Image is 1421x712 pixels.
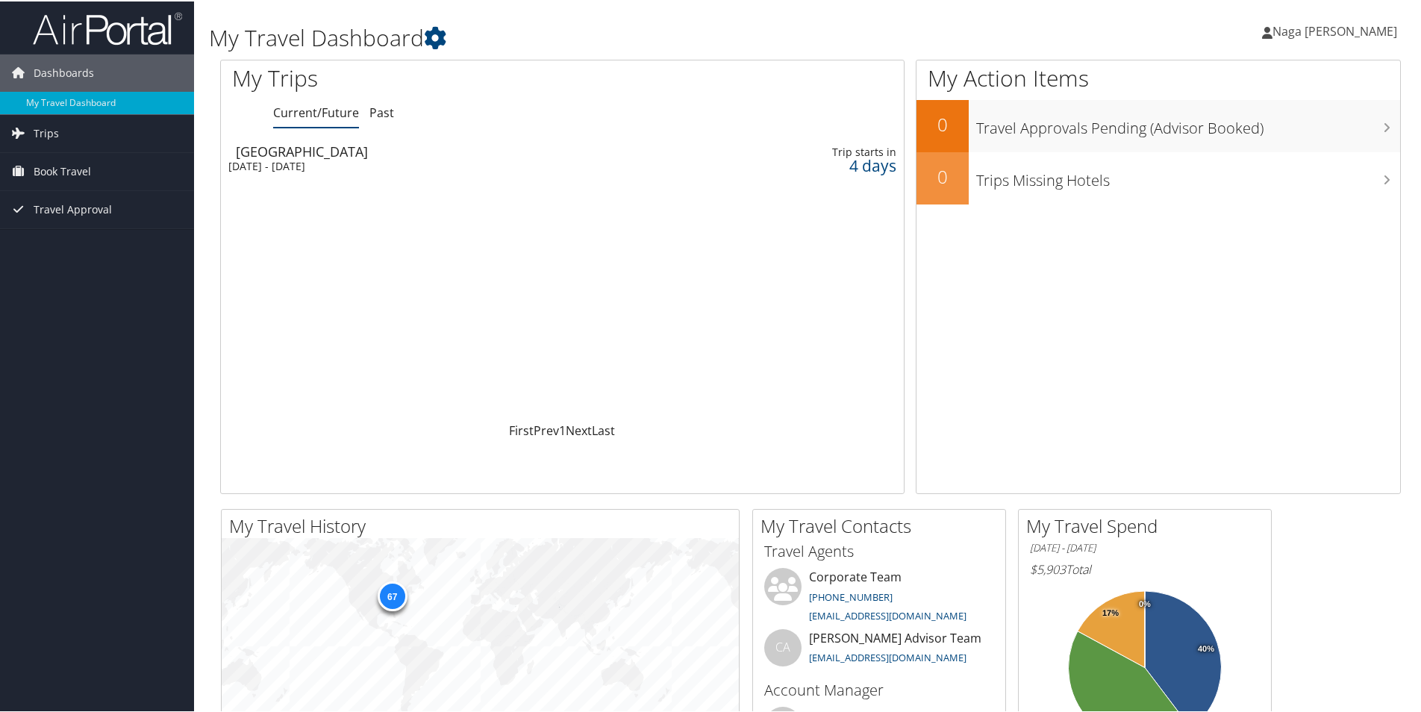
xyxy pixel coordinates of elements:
[229,512,739,537] h2: My Travel History
[740,144,896,157] div: Trip starts in
[236,143,653,157] div: [GEOGRAPHIC_DATA]
[34,113,59,151] span: Trips
[916,151,1400,203] a: 0Trips Missing Hotels
[377,580,407,610] div: 67
[757,566,1002,628] li: Corporate Team
[1026,512,1271,537] h2: My Travel Spend
[1262,7,1412,52] a: Naga [PERSON_NAME]
[916,110,969,136] h2: 0
[1030,560,1260,576] h6: Total
[34,190,112,227] span: Travel Approval
[1030,540,1260,554] h6: [DATE] - [DATE]
[976,109,1400,137] h3: Travel Approvals Pending (Advisor Booked)
[764,628,802,665] div: CA
[764,540,994,560] h3: Travel Agents
[1030,560,1066,576] span: $5,903
[916,61,1400,93] h1: My Action Items
[809,608,966,621] a: [EMAIL_ADDRESS][DOMAIN_NAME]
[273,103,359,119] a: Current/Future
[1198,643,1214,652] tspan: 40%
[34,152,91,189] span: Book Travel
[209,21,1011,52] h1: My Travel Dashboard
[764,678,994,699] h3: Account Manager
[34,53,94,90] span: Dashboards
[369,103,394,119] a: Past
[33,10,182,45] img: airportal-logo.png
[757,628,1002,676] li: [PERSON_NAME] Advisor Team
[592,421,615,437] a: Last
[1139,599,1151,608] tspan: 0%
[1272,22,1397,38] span: Naga [PERSON_NAME]
[232,61,608,93] h1: My Trips
[534,421,559,437] a: Prev
[916,163,969,188] h2: 0
[740,157,896,171] div: 4 days
[228,158,646,172] div: [DATE] - [DATE]
[809,589,893,602] a: [PHONE_NUMBER]
[761,512,1005,537] h2: My Travel Contacts
[916,99,1400,151] a: 0Travel Approvals Pending (Advisor Booked)
[809,649,966,663] a: [EMAIL_ADDRESS][DOMAIN_NAME]
[509,421,534,437] a: First
[559,421,566,437] a: 1
[976,161,1400,190] h3: Trips Missing Hotels
[1102,608,1119,616] tspan: 17%
[566,421,592,437] a: Next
